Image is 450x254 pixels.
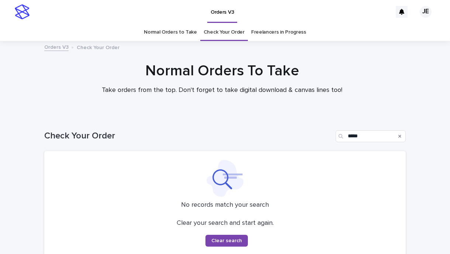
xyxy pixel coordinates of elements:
[44,131,333,141] h1: Check Your Order
[336,130,406,142] input: Search
[41,62,403,80] h1: Normal Orders To Take
[53,201,397,209] p: No records match your search
[44,42,69,51] a: Orders V3
[77,43,120,51] p: Check Your Order
[204,24,245,41] a: Check Your Order
[15,4,30,19] img: stacker-logo-s-only.png
[420,6,432,18] div: JE
[205,235,248,247] button: Clear search
[75,86,370,95] p: Take orders from the top. Don't forget to take digital download & canvas lines too!
[177,219,274,227] p: Clear your search and start again.
[211,238,242,243] span: Clear search
[251,24,306,41] a: Freelancers in Progress
[144,24,197,41] a: Normal Orders to Take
